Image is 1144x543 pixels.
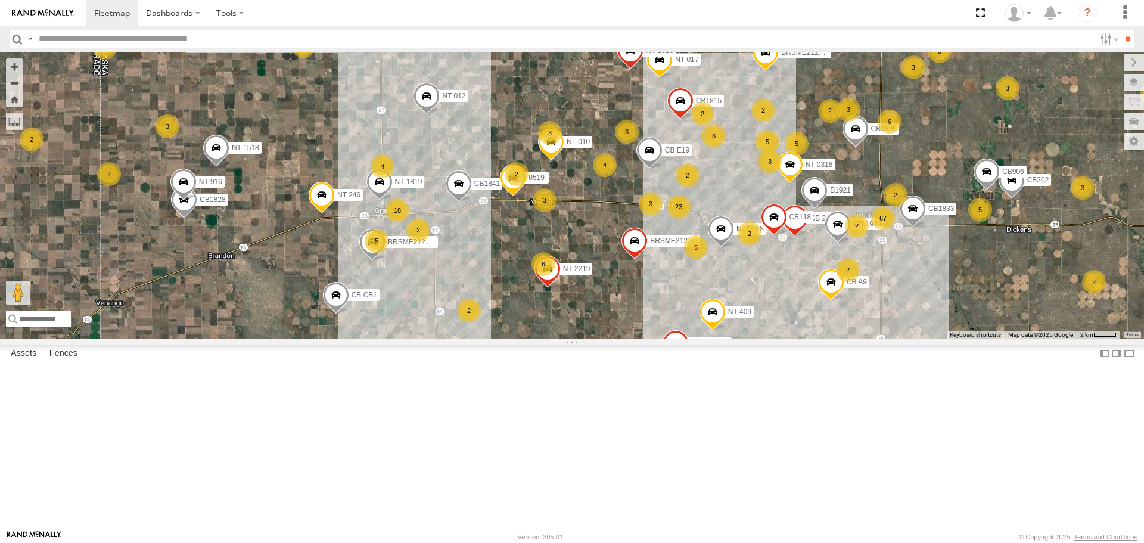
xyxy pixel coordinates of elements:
[442,92,465,101] span: NT 012
[615,120,639,144] div: 3
[650,237,731,246] span: BRSME21213419025722
[639,192,663,216] div: 3
[871,206,895,230] div: 67
[950,331,1001,339] button: Keyboard shortcuts
[6,91,23,107] button: Zoom Home
[156,114,179,138] div: 3
[806,160,833,169] span: NT 0318
[1124,133,1144,150] label: Map Settings
[1074,533,1137,541] a: Terms and Conditions
[20,128,43,151] div: 2
[810,215,838,223] span: CB 2114
[567,138,590,146] span: NT 010
[533,188,557,212] div: 3
[505,162,529,186] div: 2
[538,121,562,145] div: 3
[406,218,430,242] div: 2
[781,48,862,57] span: BRSME21213419025970
[199,178,222,187] span: NT 916
[6,281,30,305] button: Drag Pegman onto the map to open Street View
[1001,4,1036,22] div: Cary Cook
[457,299,481,322] div: 2
[352,291,377,299] span: CB CB1
[728,308,751,317] span: NT 409
[789,213,812,222] span: CB118
[1002,168,1024,176] span: CB906
[395,178,422,186] span: NT 1819
[738,222,761,246] div: 2
[6,113,23,130] label: Measure
[665,146,689,154] span: CB E19
[675,55,698,64] span: NT 017
[684,235,708,259] div: 5
[785,132,809,156] div: 5
[871,125,897,133] span: CB1826
[1008,331,1073,338] span: Map data ©2025 Google
[7,531,61,543] a: Visit our Website
[232,144,259,152] span: NT 1518
[691,102,714,126] div: 2
[878,110,901,134] div: 6
[474,179,500,188] span: CB1841
[836,258,860,282] div: 2
[847,278,867,287] span: CB A9
[388,238,469,247] span: BRSME21213419025721
[1111,345,1123,362] label: Dock Summary Table to the Right
[1082,270,1106,294] div: 2
[901,55,925,79] div: 3
[386,198,409,222] div: 18
[1123,345,1135,362] label: Hide Summary Table
[928,205,954,213] span: CB1833
[818,99,842,123] div: 2
[1071,176,1095,200] div: 3
[1095,30,1121,48] label: Search Filter Options
[758,150,782,173] div: 3
[518,533,563,541] div: Version: 305.01
[337,191,360,199] span: NT 246
[25,30,35,48] label: Search Query
[1019,533,1137,541] div: © Copyright 2025 -
[563,265,590,273] span: NT 2219
[531,252,555,276] div: 6
[1126,332,1139,337] a: Terms
[736,225,764,233] span: NT 0118
[837,98,860,122] div: 3
[1027,176,1049,185] span: CB202
[365,229,388,253] div: 5
[12,9,74,17] img: rand-logo.svg
[676,163,700,187] div: 2
[43,346,83,362] label: Fences
[845,214,869,238] div: 2
[6,58,23,75] button: Zoom in
[702,124,726,148] div: 3
[5,346,42,362] label: Assets
[593,153,617,177] div: 4
[97,162,121,186] div: 2
[1077,331,1120,339] button: Map Scale: 2 km per 35 pixels
[756,130,779,154] div: 5
[884,183,907,207] div: 2
[968,198,992,222] div: 5
[696,97,722,105] span: CB1815
[1080,331,1093,338] span: 2 km
[1078,4,1097,23] i: ?
[830,186,851,194] span: B1921
[1099,345,1111,362] label: Dock Summary Table to the Left
[6,75,23,91] button: Zoom out
[371,154,394,178] div: 4
[751,98,775,122] div: 2
[667,195,691,219] div: 23
[996,76,1019,100] div: 3
[529,173,545,182] span: 0519
[200,196,225,204] span: CB1828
